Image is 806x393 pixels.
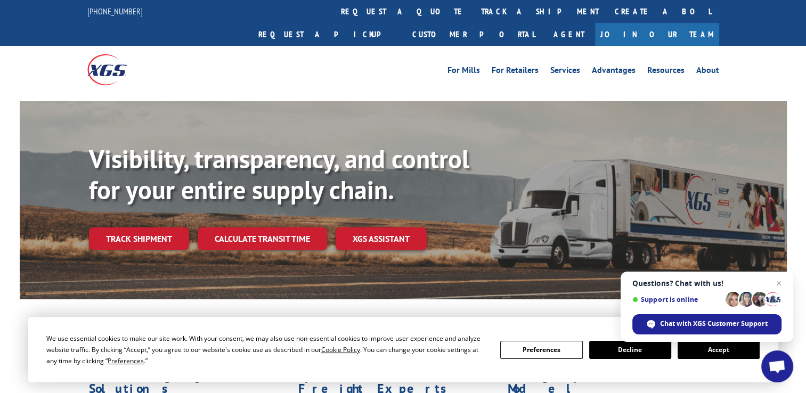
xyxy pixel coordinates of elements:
a: For Retailers [492,66,539,78]
a: Customer Portal [404,23,543,46]
button: Accept [678,341,760,359]
span: Support is online [632,296,722,304]
span: Questions? Chat with us! [632,279,781,288]
button: Preferences [500,341,582,359]
b: Visibility, transparency, and control for your entire supply chain. [89,142,469,206]
span: Chat with XGS Customer Support [660,319,768,329]
span: Close chat [772,277,785,290]
a: Join Our Team [595,23,719,46]
a: Resources [647,66,685,78]
span: Cookie Policy [321,345,360,354]
span: Preferences [108,356,144,365]
a: Services [550,66,580,78]
div: We use essential cookies to make our site work. With your consent, we may also use non-essential ... [46,333,487,366]
a: For Mills [447,66,480,78]
a: Request a pickup [250,23,404,46]
div: Chat with XGS Customer Support [632,314,781,334]
a: Agent [543,23,595,46]
a: [PHONE_NUMBER] [87,6,143,17]
a: Calculate transit time [198,227,327,250]
div: Cookie Consent Prompt [28,317,778,382]
button: Decline [589,341,671,359]
a: Advantages [592,66,636,78]
a: About [696,66,719,78]
div: Open chat [761,350,793,382]
a: XGS ASSISTANT [336,227,427,250]
a: Track shipment [89,227,189,250]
